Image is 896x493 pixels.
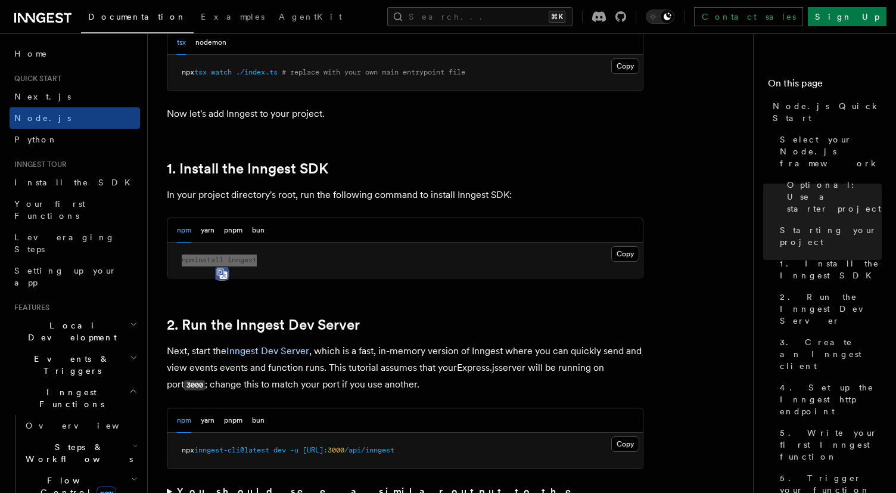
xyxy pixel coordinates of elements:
[88,12,186,21] span: Documentation
[14,92,71,101] span: Next.js
[201,408,214,433] button: yarn
[808,7,886,26] a: Sign Up
[344,446,394,454] span: /api/inngest
[10,43,140,64] a: Home
[768,95,882,129] a: Node.js Quick Start
[182,256,194,264] span: npm
[10,107,140,129] a: Node.js
[775,331,882,377] a: 3. Create an Inngest client
[272,4,349,32] a: AgentKit
[782,174,882,219] a: Optional: Use a starter project
[787,179,882,215] span: Optional: Use a starter project
[167,160,328,177] a: 1. Install the Inngest SDK
[194,256,223,264] span: install
[228,256,257,264] span: inngest
[252,218,265,243] button: bun
[14,48,48,60] span: Home
[10,382,140,415] button: Inngest Functions
[775,422,882,467] a: 5. Write your first Inngest function
[194,4,272,32] a: Examples
[549,11,565,23] kbd: ⌘K
[775,219,882,253] a: Starting your project
[775,129,882,174] a: Select your Node.js framework
[10,227,140,260] a: Leveraging Steps
[10,348,140,382] button: Events & Triggers
[81,4,194,33] a: Documentation
[775,286,882,331] a: 2. Run the Inngest Dev Server
[780,258,882,281] span: 1. Install the Inngest SDK
[14,178,138,187] span: Install the SDK
[780,224,882,248] span: Starting your project
[10,74,61,83] span: Quick start
[775,377,882,422] a: 4. Set up the Inngest http endpoint
[14,135,58,144] span: Python
[290,446,298,454] span: -u
[768,76,882,95] h4: On this page
[780,382,882,417] span: 4. Set up the Inngest http endpoint
[780,291,882,327] span: 2. Run the Inngest Dev Server
[177,218,191,243] button: npm
[194,446,269,454] span: inngest-cli@latest
[273,446,286,454] span: dev
[10,303,49,312] span: Features
[167,106,643,122] p: Now let's add Inngest to your project.
[611,58,639,74] button: Copy
[282,68,465,76] span: # replace with your own main entrypoint file
[14,199,85,221] span: Your first Functions
[775,253,882,286] a: 1. Install the Inngest SDK
[21,441,133,465] span: Steps & Workflows
[224,218,242,243] button: pnpm
[387,7,573,26] button: Search...⌘K
[194,68,207,76] span: tsx
[10,193,140,227] a: Your first Functions
[236,68,278,76] span: ./index.ts
[21,415,140,436] a: Overview
[10,160,67,169] span: Inngest tour
[177,30,186,55] button: tsx
[167,187,643,203] p: In your project directory's root, run the following command to install Inngest SDK:
[167,343,643,393] p: Next, start the , which is a fast, in-memory version of Inngest where you can quickly send and vi...
[10,129,140,150] a: Python
[328,446,344,454] span: 3000
[252,408,265,433] button: bun
[195,30,226,55] button: nodemon
[694,7,803,26] a: Contact sales
[646,10,674,24] button: Toggle dark mode
[26,421,148,430] span: Overview
[14,232,115,254] span: Leveraging Steps
[10,353,130,377] span: Events & Triggers
[182,446,194,454] span: npx
[211,68,232,76] span: watch
[10,320,130,343] span: Local Development
[224,408,242,433] button: pnpm
[14,266,117,287] span: Setting up your app
[780,134,882,169] span: Select your Node.js framework
[177,408,191,433] button: npm
[14,113,71,123] span: Node.js
[201,12,265,21] span: Examples
[167,317,360,333] a: 2. Run the Inngest Dev Server
[780,427,882,463] span: 5. Write your first Inngest function
[10,86,140,107] a: Next.js
[773,100,882,124] span: Node.js Quick Start
[611,246,639,262] button: Copy
[780,336,882,372] span: 3. Create an Inngest client
[21,436,140,470] button: Steps & Workflows
[182,68,194,76] span: npx
[10,315,140,348] button: Local Development
[303,446,328,454] span: [URL]:
[201,218,214,243] button: yarn
[10,386,129,410] span: Inngest Functions
[226,345,309,356] a: Inngest Dev Server
[10,172,140,193] a: Install the SDK
[279,12,342,21] span: AgentKit
[184,380,205,390] code: 3000
[611,436,639,452] button: Copy
[10,260,140,293] a: Setting up your app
